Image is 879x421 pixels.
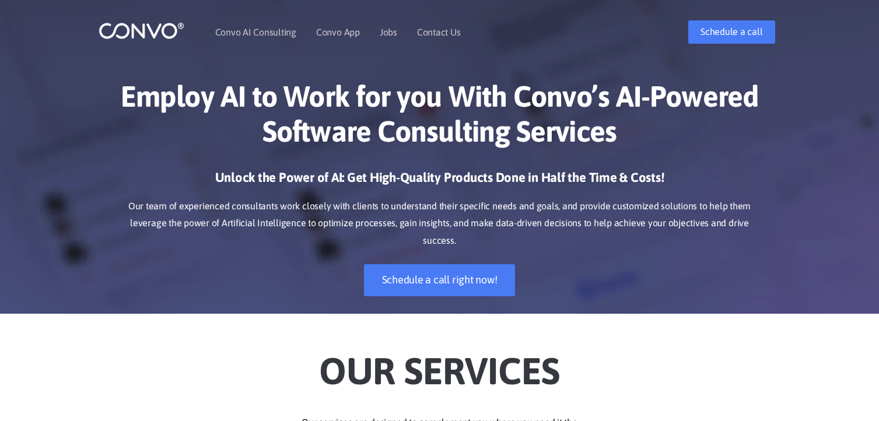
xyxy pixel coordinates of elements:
a: Convo App [316,27,360,37]
h1: Employ AI to Work for you With Convo’s AI-Powered Software Consulting Services [116,79,764,157]
a: Contact Us [417,27,461,37]
a: Schedule a call [688,20,775,44]
h3: Unlock the Power of AI: Get High-Quality Products Done in Half the Time & Costs! [116,169,764,195]
p: Our team of experienced consultants work closely with clients to understand their specific needs ... [116,198,764,250]
h2: Our Services [116,331,764,397]
img: logo_1.png [99,22,184,40]
a: Schedule a call right now! [364,264,516,296]
a: Convo AI Consulting [215,27,296,37]
a: Jobs [380,27,397,37]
